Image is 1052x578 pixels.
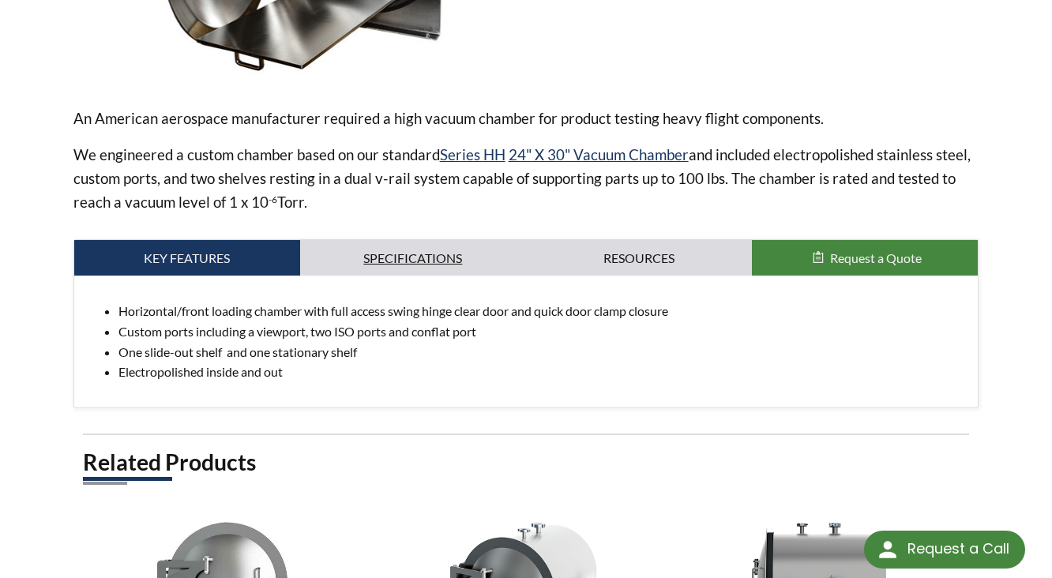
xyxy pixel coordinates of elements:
p: We engineered a custom chamber based on our standard and included electropolished stainless steel... [73,143,979,214]
h2: Related Products [83,448,970,477]
a: Resources [526,240,752,276]
a: Series HH [440,145,505,163]
img: round button [875,537,900,562]
li: One slide-out shelf and one stationary shelf [118,342,966,362]
p: An American aerospace manufacturer required a high vacuum chamber for product testing heavy fligh... [73,107,979,130]
a: Specifications [300,240,526,276]
sup: -6 [269,193,277,205]
li: Horizontal/front loading chamber with full access swing hinge clear door and quick door clamp clo... [118,301,966,321]
li: Electropolished inside and out [118,362,966,382]
div: Request a Call [907,531,1009,567]
span: Request a Quote [830,250,922,265]
a: 24" X 30" Vacuum Chamber [509,145,689,163]
div: Request a Call [864,531,1025,569]
li: Custom ports including a viewport, two ISO ports and conflat port [118,321,966,342]
button: Request a Quote [752,240,978,276]
a: Key Features [74,240,300,276]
